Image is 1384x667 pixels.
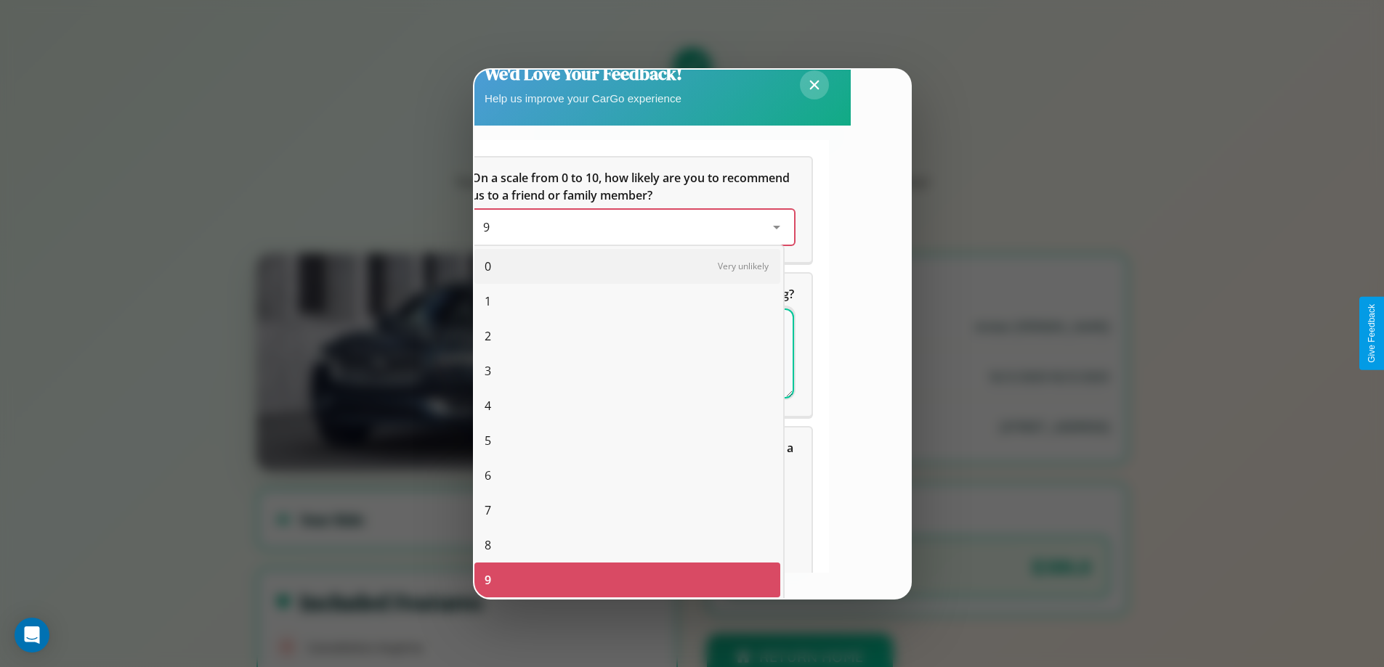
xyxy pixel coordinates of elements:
span: 9 [485,571,491,589]
span: 0 [485,258,491,275]
div: 1 [474,284,780,319]
h2: We'd Love Your Feedback! [485,62,682,86]
span: 6 [485,467,491,484]
span: 8 [485,536,491,554]
span: 2 [485,327,491,345]
div: 7 [474,493,780,528]
div: 0 [474,249,780,284]
span: Which of the following features do you value the most in a vehicle? [472,440,796,473]
div: 8 [474,528,780,562]
div: 10 [474,597,780,632]
div: 2 [474,319,780,353]
span: 3 [485,362,491,380]
span: 7 [485,502,491,519]
p: Help us improve your CarGo experience [485,89,682,108]
span: On a scale from 0 to 10, how likely are you to recommend us to a friend or family member? [472,170,793,203]
div: Give Feedback [1367,304,1377,363]
div: 3 [474,353,780,388]
span: 5 [485,432,491,449]
span: 4 [485,397,491,414]
div: On a scale from 0 to 10, how likely are you to recommend us to a friend or family member? [454,157,812,262]
span: What can we do to make your experience more satisfying? [472,286,794,302]
span: 1 [485,292,491,310]
div: 6 [474,458,780,493]
span: Very unlikely [718,260,769,272]
div: Open Intercom Messenger [15,618,49,652]
div: 5 [474,423,780,458]
div: On a scale from 0 to 10, how likely are you to recommend us to a friend or family member? [472,210,794,245]
h5: On a scale from 0 to 10, how likely are you to recommend us to a friend or family member? [472,169,794,204]
span: 9 [483,219,490,235]
div: 9 [474,562,780,597]
div: 4 [474,388,780,423]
